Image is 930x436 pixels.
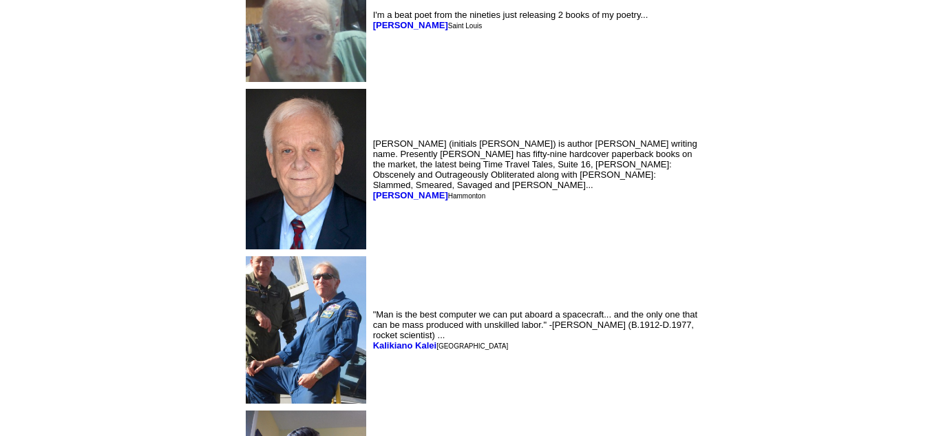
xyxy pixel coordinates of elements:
a: [PERSON_NAME] [373,20,448,30]
font: "Man is the best computer we can put aboard a spacecraft... and the only one that can be mass pro... [373,309,697,351]
font: [GEOGRAPHIC_DATA] [436,342,508,350]
img: 3201.jpg [246,89,366,249]
font: [PERSON_NAME] (initials [PERSON_NAME]) is author [PERSON_NAME] writing name. Presently [PERSON_NA... [373,138,697,200]
font: I'm a beat poet from the nineties just releasing 2 books of my poetry... [373,10,648,30]
font: Saint Louis [448,22,482,30]
a: [PERSON_NAME] [373,190,448,200]
a: Kalikiano Kalei [373,340,436,351]
font: Hammonton [448,192,485,200]
img: 77566.jpg [246,256,366,404]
